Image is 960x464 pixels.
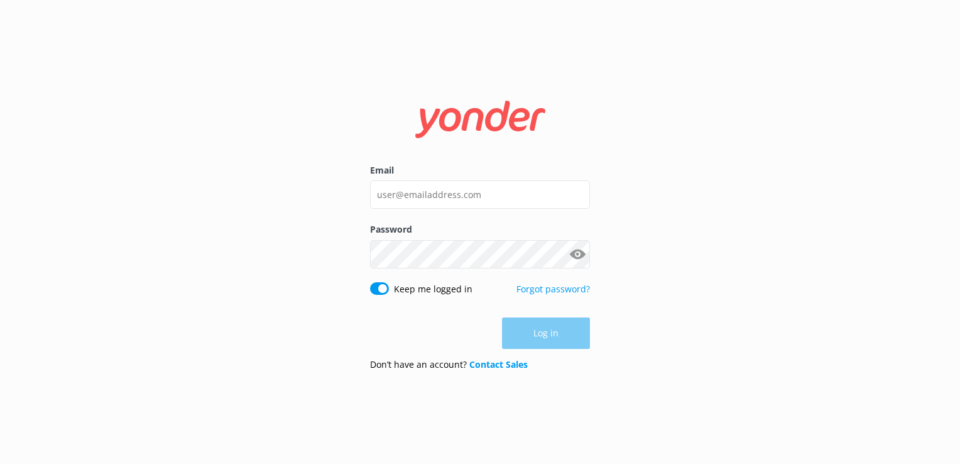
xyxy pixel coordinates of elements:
label: Keep me logged in [394,282,472,296]
input: user@emailaddress.com [370,180,590,209]
p: Don’t have an account? [370,358,528,372]
a: Forgot password? [516,283,590,295]
a: Contact Sales [469,358,528,370]
label: Password [370,223,590,236]
label: Email [370,163,590,177]
button: Show password [565,241,590,267]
